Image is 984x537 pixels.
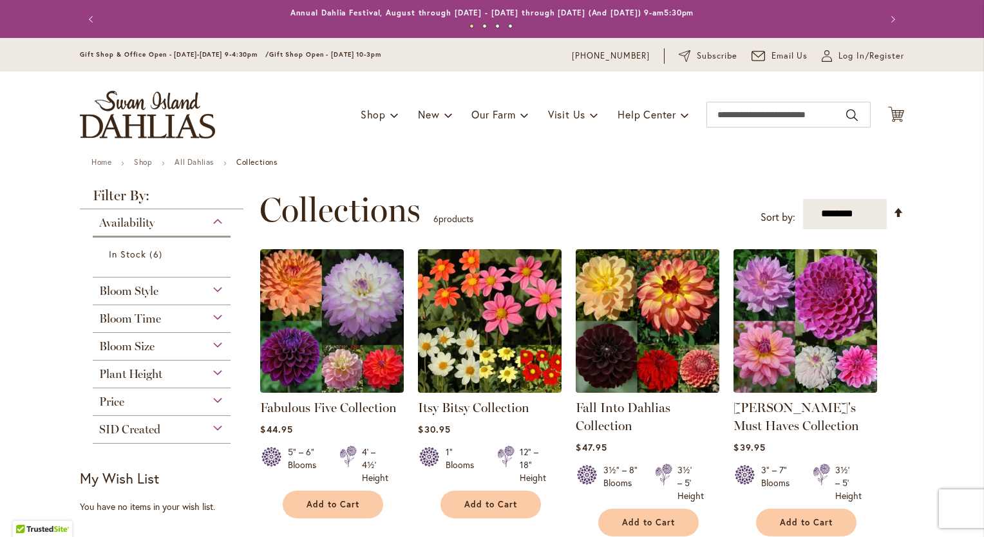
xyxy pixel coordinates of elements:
span: Gift Shop & Office Open - [DATE]-[DATE] 9-4:30pm / [80,50,269,59]
span: 6 [433,212,439,225]
a: store logo [80,91,215,138]
div: 5" – 6" Blooms [288,446,324,484]
button: Previous [80,6,106,32]
a: Home [91,157,111,167]
div: 3½' – 5' Height [677,464,704,502]
div: 3" – 7" Blooms [761,464,797,502]
a: Subscribe [679,50,737,62]
a: Heather's Must Haves Collection [733,383,877,395]
a: [PHONE_NUMBER] [572,50,650,62]
p: products [433,209,473,229]
div: 12" – 18" Height [520,446,546,484]
a: Email Us [752,50,808,62]
strong: Collections [236,157,278,167]
span: Bloom Style [99,284,158,298]
span: Gift Shop Open - [DATE] 10-3pm [269,50,381,59]
span: Shop [361,108,386,121]
span: Add to Cart [780,517,833,528]
span: Add to Cart [464,499,517,510]
span: Subscribe [697,50,737,62]
button: 3 of 4 [495,24,500,28]
button: Add to Cart [598,509,699,536]
a: Fall Into Dahlias Collection [576,400,670,433]
div: 3½' – 5' Height [835,464,862,502]
div: You have no items in your wish list. [80,500,252,513]
span: Plant Height [99,367,162,381]
span: $30.95 [418,423,450,435]
span: Visit Us [548,108,585,121]
a: Annual Dahlia Festival, August through [DATE] - [DATE] through [DATE] (And [DATE]) 9-am5:30pm [290,8,694,17]
a: Itsy Bitsy Collection [418,383,562,395]
button: Add to Cart [756,509,856,536]
span: Our Farm [471,108,515,121]
span: $47.95 [576,441,607,453]
button: 1 of 4 [469,24,474,28]
a: Log In/Register [822,50,904,62]
img: Itsy Bitsy Collection [418,249,562,393]
span: Bloom Time [99,312,161,326]
span: Help Center [618,108,676,121]
img: Fall Into Dahlias Collection [576,249,719,393]
a: All Dahlias [175,157,214,167]
button: Add to Cart [440,491,541,518]
div: 4' – 4½' Height [362,446,388,484]
button: 4 of 4 [508,24,513,28]
button: Next [878,6,904,32]
span: Add to Cart [307,499,359,510]
span: In Stock [109,248,146,260]
span: New [418,108,439,121]
span: Price [99,395,124,409]
span: $44.95 [260,423,292,435]
span: Add to Cart [622,517,675,528]
img: Fabulous Five Collection [260,249,404,393]
img: Heather's Must Haves Collection [733,249,877,393]
span: $39.95 [733,441,765,453]
span: Bloom Size [99,339,155,353]
span: Collections [260,191,421,229]
span: SID Created [99,422,160,437]
button: 2 of 4 [482,24,487,28]
a: Fabulous Five Collection [260,400,397,415]
button: Add to Cart [283,491,383,518]
strong: My Wish List [80,469,159,487]
a: Fabulous Five Collection [260,383,404,395]
div: 1" Blooms [446,446,482,484]
a: Shop [134,157,152,167]
span: 6 [149,247,165,261]
div: 3½" – 8" Blooms [603,464,639,502]
a: Fall Into Dahlias Collection [576,383,719,395]
span: Email Us [771,50,808,62]
span: Log In/Register [838,50,904,62]
strong: Filter By: [80,189,243,209]
label: Sort by: [761,205,795,229]
a: Itsy Bitsy Collection [418,400,529,415]
a: In Stock 6 [109,247,218,261]
a: [PERSON_NAME]'s Must Haves Collection [733,400,859,433]
span: Availability [99,216,155,230]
